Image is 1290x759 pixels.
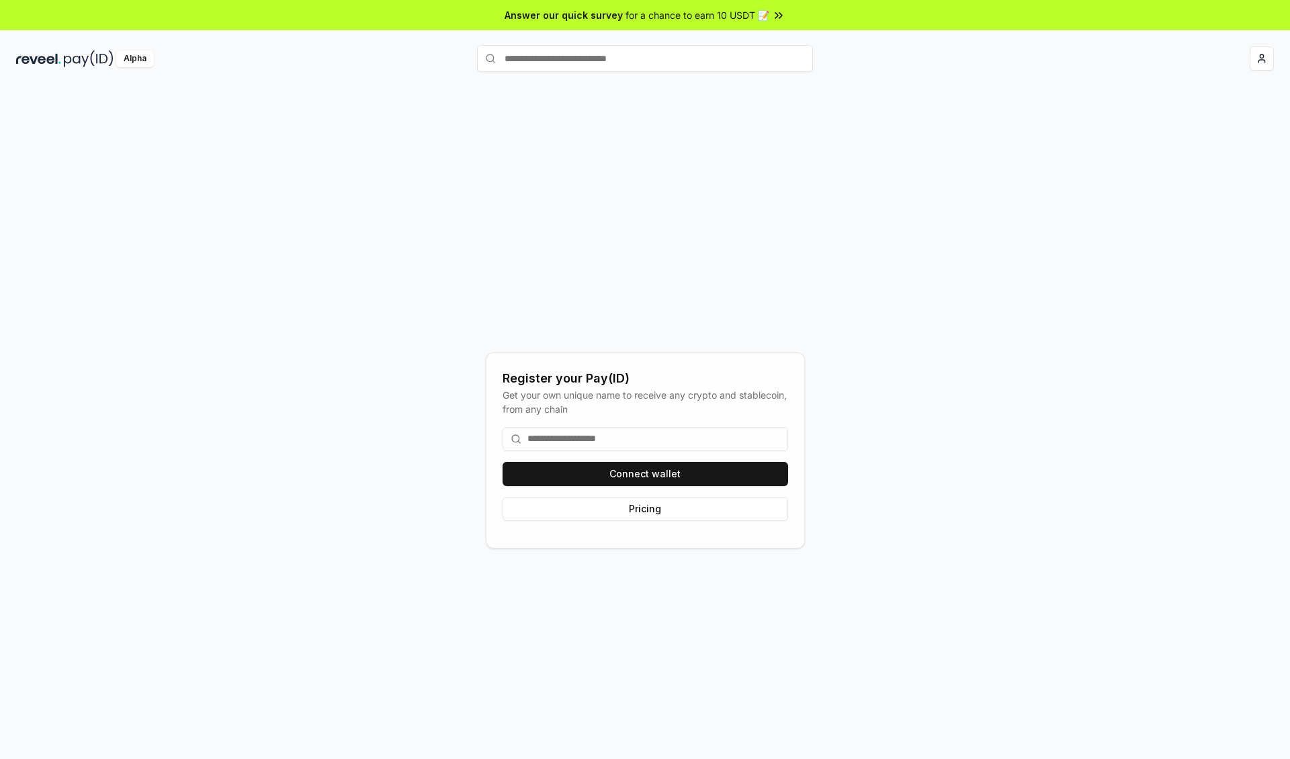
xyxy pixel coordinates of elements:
div: Register your Pay(ID) [503,369,788,388]
div: Alpha [116,50,154,67]
span: for a chance to earn 10 USDT 📝 [626,8,769,22]
div: Get your own unique name to receive any crypto and stablecoin, from any chain [503,388,788,416]
img: pay_id [64,50,114,67]
button: Connect wallet [503,462,788,486]
button: Pricing [503,497,788,521]
span: Answer our quick survey [505,8,623,22]
img: reveel_dark [16,50,61,67]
